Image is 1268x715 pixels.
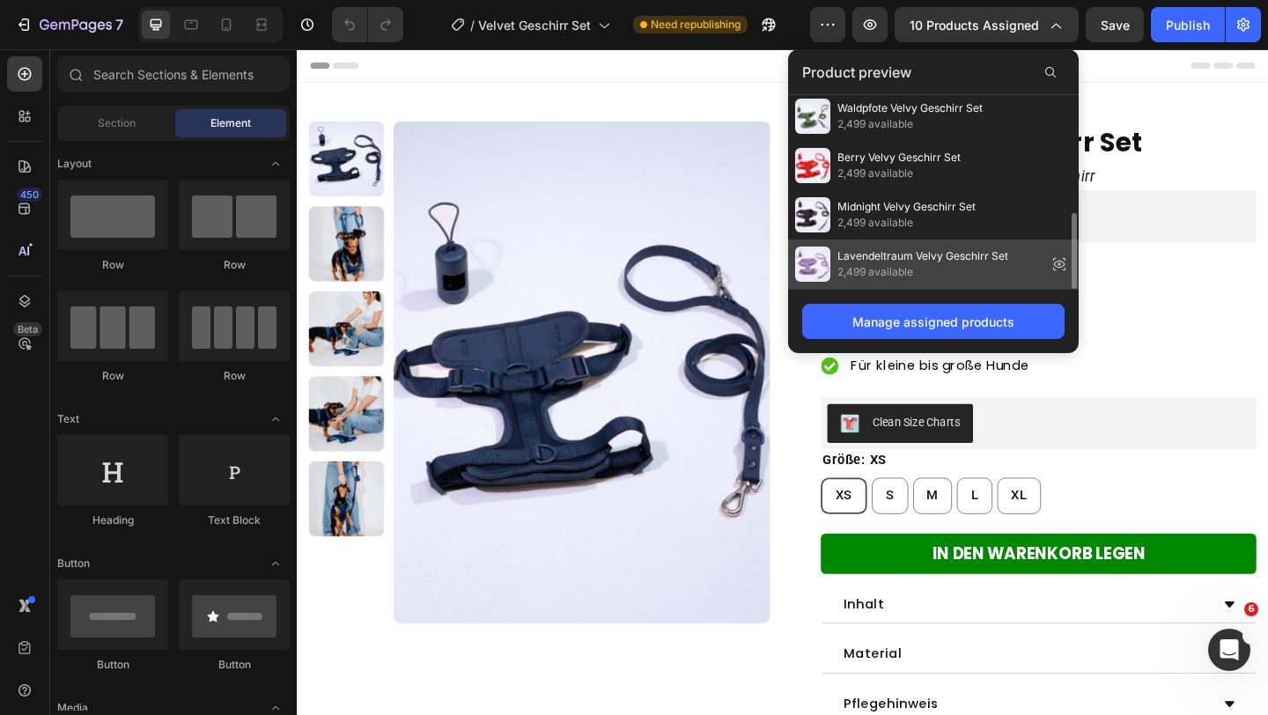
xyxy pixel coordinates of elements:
[594,648,658,667] p: Material
[626,171,738,189] div: Loox - Rating widget
[57,556,90,571] span: Button
[57,657,168,673] div: Button
[640,476,650,493] span: S
[837,100,983,116] span: Waldpfote Velvy Geschirr Set
[837,116,983,132] span: 2,499 available
[795,247,830,282] img: preview-img
[262,549,290,578] span: Toggle open
[795,197,830,232] img: preview-img
[1101,18,1130,33] span: Save
[1086,7,1144,42] button: Save
[602,267,837,288] p: 100 Tage Geld-Zurück-Garantie
[57,512,168,528] div: Heading
[1166,16,1210,34] div: Publish
[802,62,911,83] span: Product preview
[57,156,92,172] span: Layout
[837,199,976,215] span: Midnight Velvy Geschirr Set
[591,171,612,192] img: loox.png
[570,210,639,244] div: 79,90€
[852,313,1014,331] div: Manage assigned products
[795,148,830,183] img: preview-img
[837,166,961,181] span: 2,499 available
[626,396,721,415] div: Clean Size Charts
[57,56,290,92] input: Search Sections & Elements
[17,188,42,202] div: 450
[651,17,741,33] span: Need republishing
[777,476,794,493] span: XL
[297,49,1268,715] iframe: Design area
[179,257,290,273] div: Row
[1151,7,1225,42] button: Publish
[837,150,961,166] span: Berry Velvy Geschirr Set
[570,78,1043,124] h1: Navy Velvy Geschirr Set
[179,368,290,384] div: Row
[57,257,168,273] div: Row
[837,248,1008,264] span: Lavendeltraum Velvy Geschirr Set
[57,368,168,384] div: Row
[262,150,290,178] span: Toggle open
[802,304,1065,339] button: Manage assigned products
[577,386,735,428] button: Clean Size Charts
[332,7,403,42] div: Undo/Redo
[594,594,638,614] p: Inhalt
[570,527,1043,571] button: IN DEN WARENKORB LEGEN
[210,115,251,131] span: Element
[837,264,1008,280] span: 2,499 available
[179,657,290,673] div: Button
[7,7,131,42] button: 7
[570,435,643,458] legend: Größe: XS
[115,14,123,35] p: 7
[1244,602,1258,616] span: 6
[1208,629,1250,671] iframe: Intercom live chat
[651,216,707,238] div: 97,00€
[733,476,741,493] span: L
[691,537,923,560] div: IN DEN WARENKORB LEGEN
[602,300,837,321] p: Kostenloser Umtausch
[910,16,1039,34] span: 10 products assigned
[577,160,752,203] button: Loox - Rating widget
[602,334,837,355] p: Für kleine bis große Hunde
[895,7,1079,42] button: 10 products assigned
[586,476,604,493] span: XS
[570,124,1043,153] h2: Statement Piece statt Standard-Geschirr
[795,99,830,134] img: preview-img
[57,411,79,427] span: Text
[262,405,290,433] span: Toggle open
[470,16,475,34] span: /
[98,115,136,131] span: Section
[685,476,698,493] span: M
[837,215,976,231] span: 2,499 available
[13,322,42,336] div: Beta
[478,16,591,34] span: Velvet Geschirr Set
[179,512,290,528] div: Text Block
